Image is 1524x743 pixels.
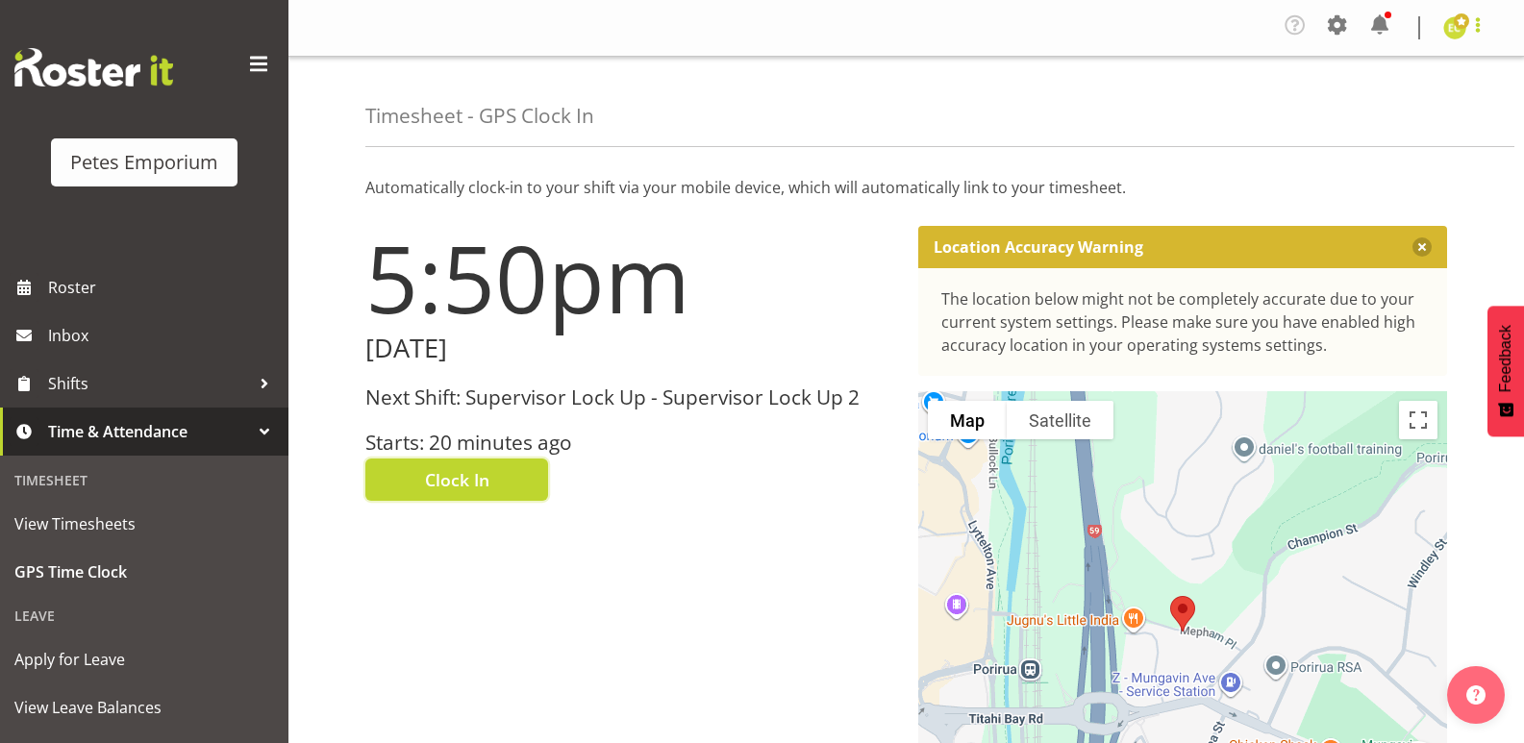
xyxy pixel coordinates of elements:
button: Feedback - Show survey [1487,306,1524,436]
span: Shifts [48,369,250,398]
button: Clock In [365,458,548,501]
span: Apply for Leave [14,645,274,674]
span: Feedback [1497,325,1514,392]
span: Clock In [425,467,489,492]
h4: Timesheet - GPS Clock In [365,105,594,127]
img: help-xxl-2.png [1466,685,1486,705]
p: Location Accuracy Warning [934,237,1143,257]
h1: 5:50pm [365,226,895,330]
span: View Timesheets [14,509,274,538]
span: View Leave Balances [14,693,274,722]
span: Roster [48,273,279,302]
p: Automatically clock-in to your shift via your mobile device, which will automatically link to you... [365,176,1447,199]
a: GPS Time Clock [5,548,284,596]
a: Apply for Leave [5,635,284,683]
img: Rosterit website logo [14,48,173,87]
button: Close message [1412,237,1432,257]
div: Timesheet [5,460,284,500]
img: emma-croft7499.jpg [1443,16,1466,39]
span: Inbox [48,321,279,350]
button: Toggle fullscreen view [1399,401,1437,439]
div: Leave [5,596,284,635]
a: View Leave Balances [5,683,284,731]
h3: Next Shift: Supervisor Lock Up - Supervisor Lock Up 2 [365,386,895,409]
h2: [DATE] [365,334,895,363]
div: The location below might not be completely accurate due to your current system settings. Please m... [941,287,1425,357]
span: GPS Time Clock [14,557,274,586]
div: Petes Emporium [70,148,218,177]
button: Show satellite imagery [1007,401,1113,439]
a: View Timesheets [5,500,284,548]
button: Show street map [928,401,1007,439]
span: Time & Attendance [48,417,250,446]
h3: Starts: 20 minutes ago [365,432,895,454]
